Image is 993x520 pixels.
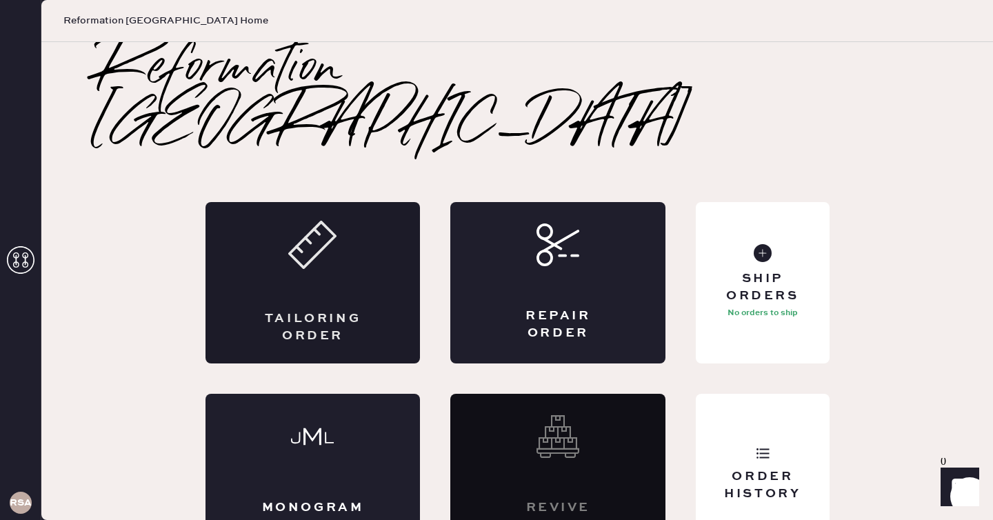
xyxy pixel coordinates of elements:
[63,14,268,28] span: Reformation [GEOGRAPHIC_DATA] Home
[261,310,365,345] div: Tailoring Order
[10,498,32,508] h3: RSA
[707,270,818,305] div: Ship Orders
[505,308,610,342] div: Repair Order
[927,458,987,517] iframe: Front Chat
[728,305,798,321] p: No orders to ship
[707,468,818,503] div: Order History
[97,42,938,152] h2: Reformation [GEOGRAPHIC_DATA]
